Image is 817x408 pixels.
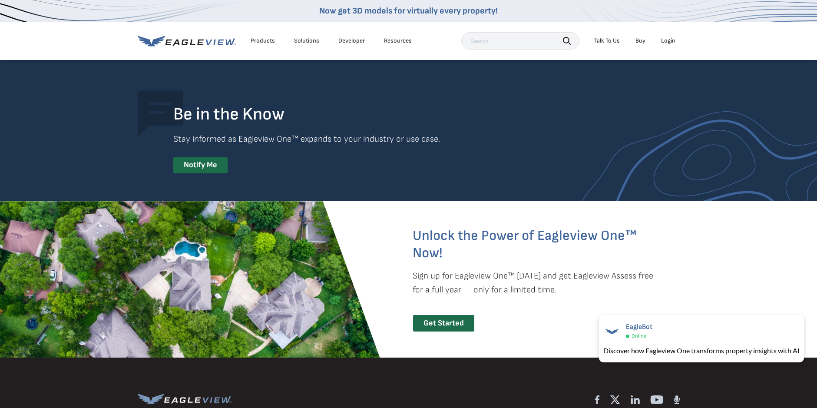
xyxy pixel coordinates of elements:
[338,37,365,45] a: Developer
[413,269,658,297] p: Sign up for Eagleview One™ [DATE] and get Eagleview Assess free for a full year — only for a limi...
[384,37,412,45] div: Resources
[626,323,652,331] span: EagleBot
[413,315,475,332] div: Get Started
[294,37,319,45] div: Solutions
[413,227,658,262] h2: Unlock the Power of Eagleview One™ Now!
[173,157,228,174] div: Notify Me
[594,37,620,45] div: Talk To Us
[251,37,275,45] div: Products
[461,32,579,50] input: Search
[635,37,645,45] a: Buy
[603,323,621,340] img: EagleBot
[632,333,646,339] span: Online
[173,132,521,146] p: Stay informed as Eagleview One™ expands to your industry or use case.
[661,37,675,45] div: Login
[173,103,680,125] div: Be in the Know
[603,345,800,356] div: Discover how Eagleview One transforms property insights with AI
[319,6,498,16] a: Now get 3D models for virtually every property!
